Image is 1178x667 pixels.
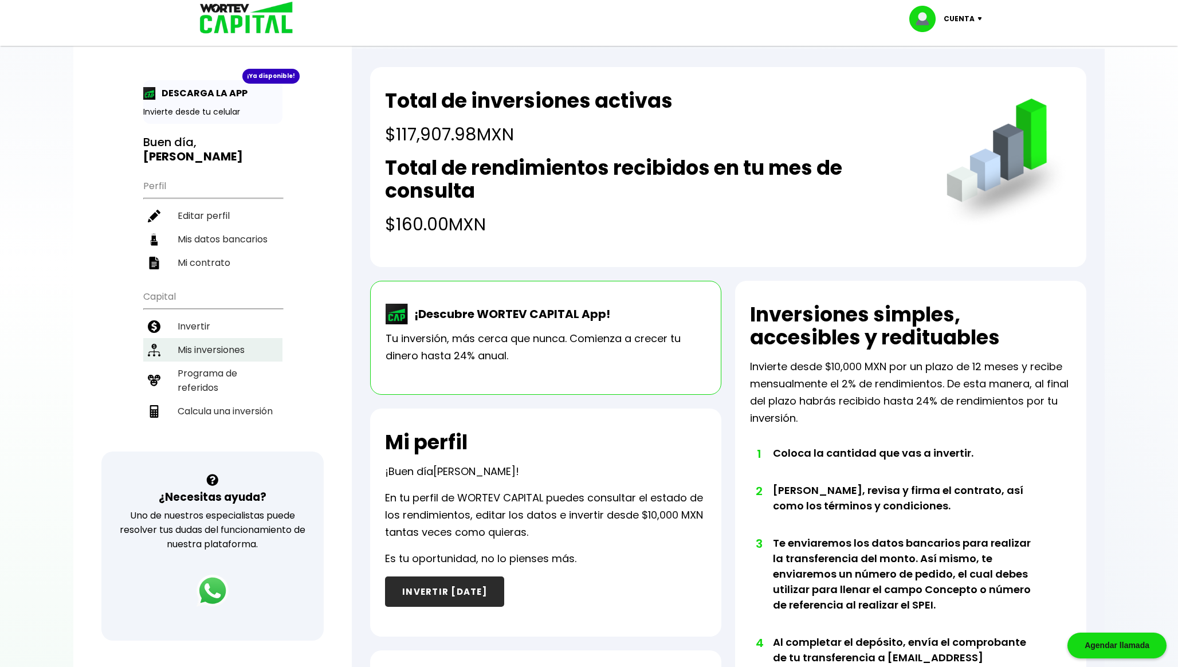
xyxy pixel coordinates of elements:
[143,315,282,338] a: Invertir
[385,89,673,112] h2: Total de inversiones activas
[773,445,1039,482] li: Coloca la cantidad que vas a invertir.
[143,173,282,274] ul: Perfil
[385,550,576,567] p: Es tu oportunidad, no lo pienses más.
[143,251,282,274] a: Mi contrato
[409,305,610,323] p: ¡Descubre WORTEV CAPITAL App!
[156,86,248,100] p: DESCARGA LA APP
[143,135,282,164] h3: Buen día,
[143,362,282,399] a: Programa de referidos
[148,344,160,356] img: inversiones-icon.6695dc30.svg
[148,257,160,269] img: contrato-icon.f2db500c.svg
[756,535,761,552] span: 3
[773,535,1039,634] li: Te enviaremos los datos bancarios para realizar la transferencia del monto. Así mismo, te enviare...
[385,121,673,147] h4: $117,907.98 MXN
[385,489,706,541] p: En tu perfil de WORTEV CAPITAL puedes consultar el estado de los rendimientos, editar los datos e...
[385,211,923,237] h4: $160.00 MXN
[143,284,282,452] ul: Capital
[386,330,706,364] p: Tu inversión, más cerca que nunca. Comienza a crecer tu dinero hasta 24% anual.
[116,508,309,551] p: Uno de nuestros especialistas puede resolver tus dudas del funcionamiento de nuestra plataforma.
[975,17,990,21] img: icon-down
[143,399,282,423] a: Calcula una inversión
[385,463,519,480] p: ¡Buen día !
[148,233,160,246] img: datos-icon.10cf9172.svg
[941,99,1071,229] img: grafica.516fef24.png
[1067,633,1167,658] div: Agendar llamada
[148,374,160,387] img: recomiendanos-icon.9b8e9327.svg
[148,405,160,418] img: calculadora-icon.17d418c4.svg
[143,204,282,227] a: Editar perfil
[242,69,300,84] div: ¡Ya disponible!
[143,148,243,164] b: [PERSON_NAME]
[386,304,409,324] img: wortev-capital-app-icon
[159,489,266,505] h3: ¿Necesitas ayuda?
[750,358,1071,427] p: Invierte desde $10,000 MXN por un plazo de 12 meses y recibe mensualmente el 2% de rendimientos. ...
[148,320,160,333] img: invertir-icon.b3b967d7.svg
[909,6,944,32] img: profile-image
[143,338,282,362] a: Mis inversiones
[148,210,160,222] img: editar-icon.952d3147.svg
[756,482,761,500] span: 2
[143,227,282,251] a: Mis datos bancarios
[756,445,761,462] span: 1
[433,464,516,478] span: [PERSON_NAME]
[944,10,975,28] p: Cuenta
[143,87,156,100] img: app-icon
[773,482,1039,535] li: [PERSON_NAME], revisa y firma el contrato, así como los términos y condiciones.
[385,156,923,202] h2: Total de rendimientos recibidos en tu mes de consulta
[385,431,468,454] h2: Mi perfil
[143,106,282,118] p: Invierte desde tu celular
[756,634,761,652] span: 4
[750,303,1071,349] h2: Inversiones simples, accesibles y redituables
[197,575,229,607] img: logos_whatsapp-icon.242b2217.svg
[385,576,504,607] button: INVERTIR [DATE]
